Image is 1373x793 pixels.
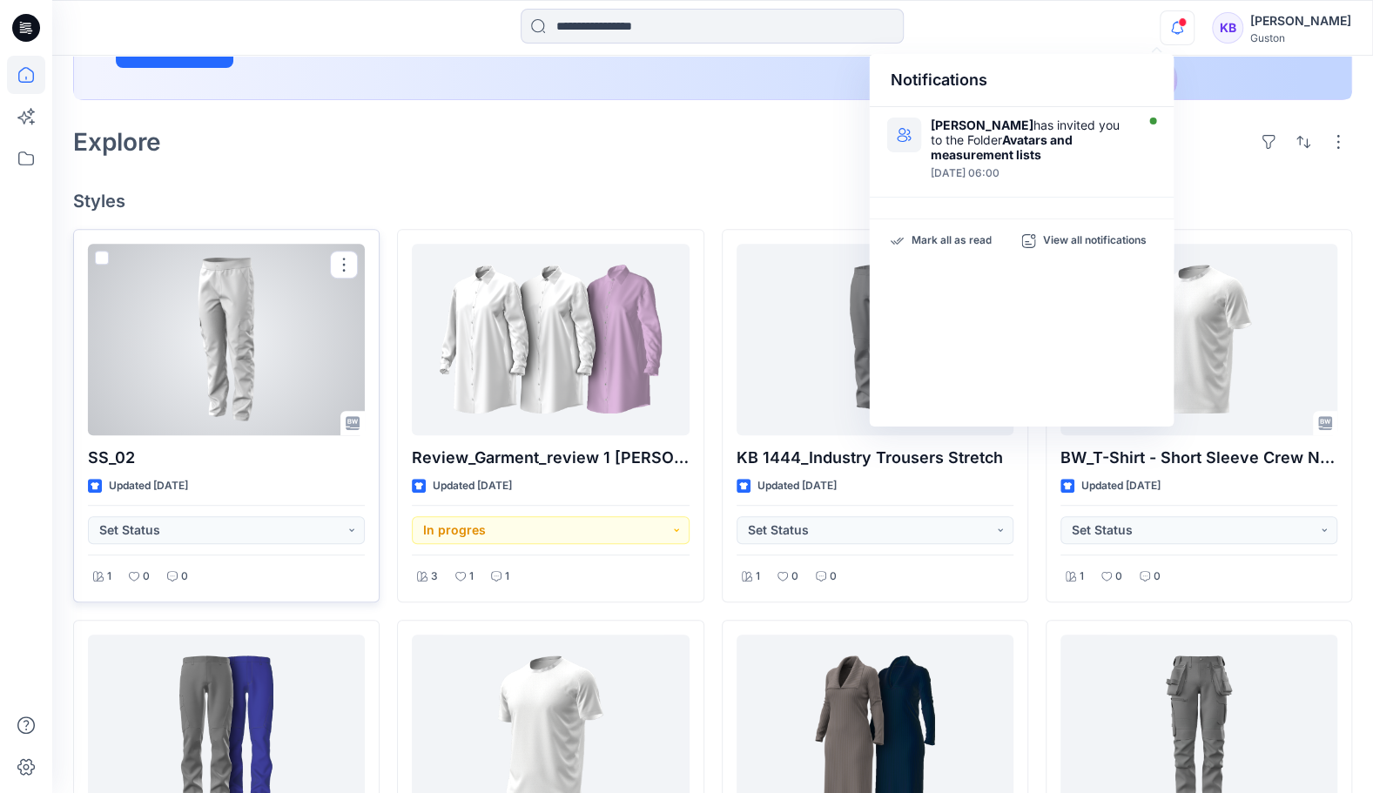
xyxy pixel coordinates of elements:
[73,191,1352,212] h4: Styles
[109,477,188,495] p: Updated [DATE]
[505,568,509,586] p: 1
[431,568,438,586] p: 3
[930,118,1033,132] strong: [PERSON_NAME]
[930,167,1130,179] div: Tuesday, August 12, 2025 06:00
[757,477,837,495] p: Updated [DATE]
[737,244,1013,435] a: KB 1444_Industry Trousers Stretch
[412,244,689,435] a: Review_Garment_review 1 Nina
[756,568,760,586] p: 1
[930,118,1130,162] div: has invited you to the Folder
[181,568,188,586] p: 0
[1115,568,1122,586] p: 0
[1250,10,1351,31] div: [PERSON_NAME]
[911,233,991,249] p: Mark all as read
[73,128,161,156] h2: Explore
[1081,477,1161,495] p: Updated [DATE]
[1042,233,1146,249] p: View all notifications
[469,568,474,586] p: 1
[1080,568,1084,586] p: 1
[1060,244,1337,435] a: BW_T-Shirt - Short Sleeve Crew Neck_M
[143,568,150,586] p: 0
[886,118,921,152] img: Avatars and measurement lists
[412,446,689,470] p: Review_Garment_review 1 [PERSON_NAME]
[737,446,1013,470] p: KB 1444_Industry Trousers Stretch
[1154,568,1161,586] p: 0
[88,446,365,470] p: SS_02
[830,568,837,586] p: 0
[88,244,365,435] a: SS_02
[869,54,1174,107] div: Notifications
[1060,446,1337,470] p: BW_T-Shirt - Short Sleeve Crew Neck_M
[1250,31,1351,44] div: Guston
[1212,12,1243,44] div: KB
[930,132,1072,162] strong: Avatars and measurement lists
[433,477,512,495] p: Updated [DATE]
[791,568,798,586] p: 0
[107,568,111,586] p: 1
